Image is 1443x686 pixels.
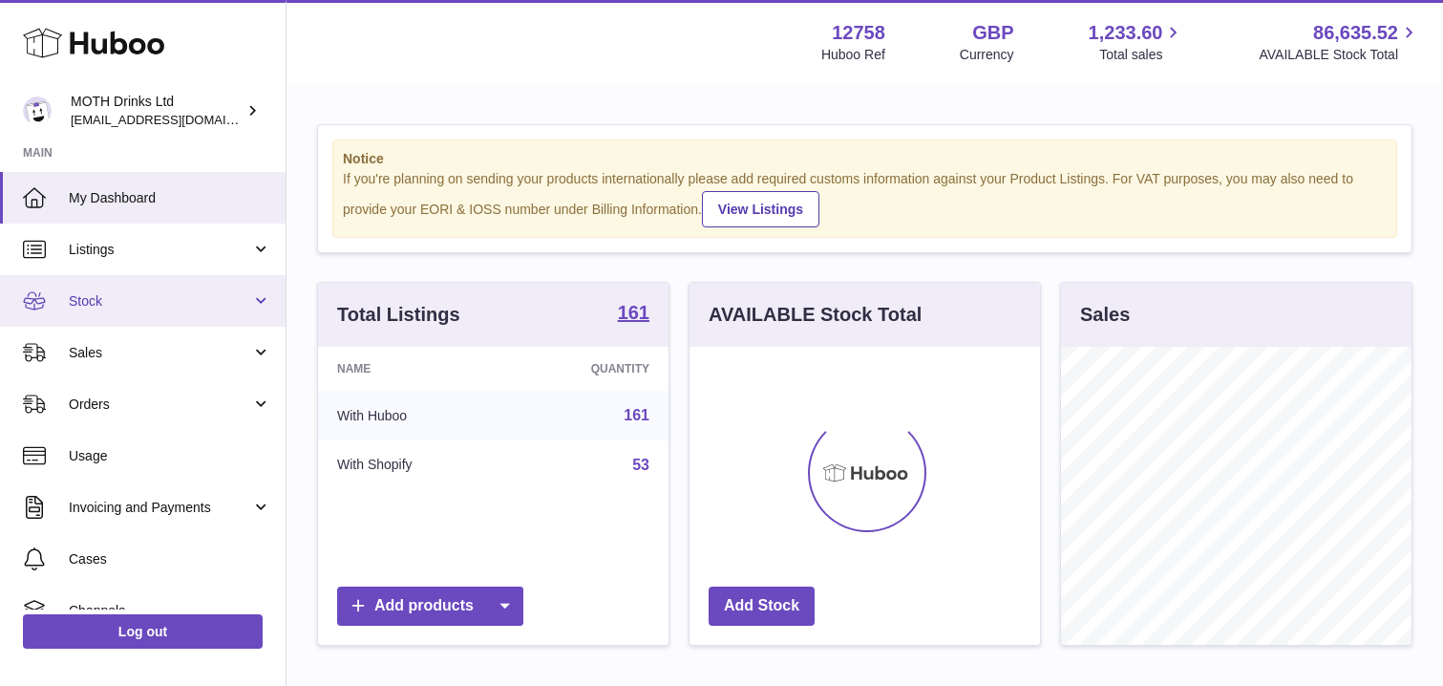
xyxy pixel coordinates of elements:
h3: Sales [1080,302,1130,328]
span: Sales [69,344,251,362]
strong: GBP [972,20,1013,46]
span: AVAILABLE Stock Total [1259,46,1420,64]
th: Name [318,347,507,391]
span: Cases [69,550,271,568]
div: If you're planning on sending your products internationally please add required customs informati... [343,170,1387,227]
div: MOTH Drinks Ltd [71,93,243,129]
img: orders@mothdrinks.com [23,96,52,125]
h3: Total Listings [337,302,460,328]
span: Stock [69,292,251,311]
span: Invoicing and Payments [69,499,251,517]
a: 161 [624,407,649,423]
h3: AVAILABLE Stock Total [709,302,922,328]
td: With Huboo [318,391,507,440]
a: Log out [23,614,263,649]
span: Listings [69,241,251,259]
span: [EMAIL_ADDRESS][DOMAIN_NAME] [71,112,281,127]
a: Add Stock [709,587,815,626]
span: Channels [69,602,271,620]
span: Usage [69,447,271,465]
a: View Listings [702,191,819,227]
strong: 12758 [832,20,885,46]
span: 1,233.60 [1089,20,1163,46]
a: 86,635.52 AVAILABLE Stock Total [1259,20,1420,64]
strong: 161 [618,303,649,322]
span: Total sales [1099,46,1184,64]
a: 161 [618,303,649,326]
span: 86,635.52 [1313,20,1398,46]
span: Orders [69,396,251,414]
a: Add products [337,587,523,626]
a: 53 [632,457,649,473]
a: 1,233.60 Total sales [1089,20,1185,64]
span: My Dashboard [69,189,271,207]
td: With Shopify [318,440,507,490]
div: Huboo Ref [821,46,885,64]
div: Currency [960,46,1014,64]
th: Quantity [507,347,668,391]
strong: Notice [343,150,1387,168]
